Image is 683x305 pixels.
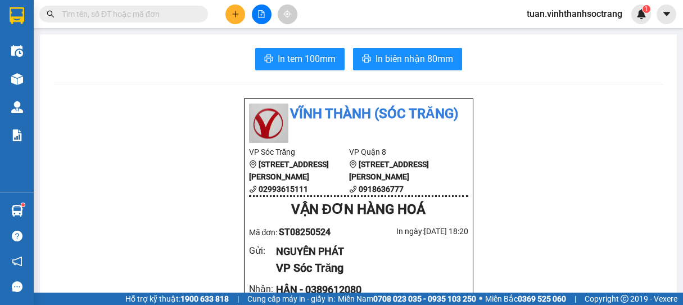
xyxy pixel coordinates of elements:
[359,185,404,194] b: 0918636777
[349,160,357,168] span: environment
[657,5,676,24] button: caret-down
[518,7,631,21] span: tuan.vinhthanhsoctrang
[249,104,288,143] img: logo.jpg
[259,185,308,194] b: 02993615111
[278,5,297,24] button: aim
[349,185,357,193] span: phone
[644,5,648,13] span: 1
[376,52,453,66] span: In biên nhận 80mm
[249,185,257,193] span: phone
[575,293,576,305] span: |
[249,244,277,258] div: Gửi :
[180,294,229,303] strong: 1900 633 818
[12,256,22,267] span: notification
[479,297,482,301] span: ⚪️
[353,48,462,70] button: printerIn biên nhận 80mm
[279,227,331,237] span: ST08250524
[643,5,650,13] sup: 1
[249,104,468,125] li: Vĩnh Thành (Sóc Trăng)
[249,199,468,221] div: VẬN ĐƠN HÀNG HOÁ
[249,160,257,168] span: environment
[47,10,55,18] span: search
[338,293,476,305] span: Miền Nam
[518,294,566,303] strong: 0369 525 060
[264,54,273,65] span: printer
[276,259,459,277] div: VP Sóc Trăng
[11,73,23,85] img: warehouse-icon
[11,45,23,57] img: warehouse-icon
[249,146,350,158] li: VP Sóc Trăng
[12,231,22,241] span: question-circle
[237,293,239,305] span: |
[21,203,25,207] sup: 1
[249,160,329,181] b: [STREET_ADDRESS][PERSON_NAME]
[257,10,265,18] span: file-add
[255,48,345,70] button: printerIn tem 100mm
[10,7,24,24] img: logo-vxr
[636,9,646,19] img: icon-new-feature
[247,293,335,305] span: Cung cấp máy in - giấy in:
[373,294,476,303] strong: 0708 023 035 - 0935 103 250
[12,281,22,292] span: message
[11,205,23,217] img: warehouse-icon
[225,5,245,24] button: plus
[232,10,239,18] span: plus
[276,282,459,298] div: HÂN - 0389612080
[359,225,468,237] div: In ngày: [DATE] 18:20
[621,295,628,303] span: copyright
[278,52,336,66] span: In tem 100mm
[349,160,429,181] b: [STREET_ADDRESS][PERSON_NAME]
[362,54,371,65] span: printer
[662,9,672,19] span: caret-down
[252,5,272,24] button: file-add
[62,8,195,20] input: Tìm tên, số ĐT hoặc mã đơn
[249,225,359,239] div: Mã đơn:
[349,146,450,158] li: VP Quận 8
[11,129,23,141] img: solution-icon
[249,282,277,296] div: Nhận :
[485,293,566,305] span: Miền Bắc
[11,101,23,113] img: warehouse-icon
[125,293,229,305] span: Hỗ trợ kỹ thuật:
[276,244,459,259] div: NGUYÊN PHÁT
[283,10,291,18] span: aim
